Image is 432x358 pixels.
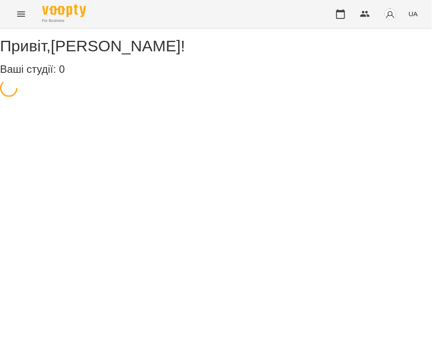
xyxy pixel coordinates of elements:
span: UA [409,9,418,18]
button: Menu [11,4,32,25]
button: UA [405,6,421,22]
img: avatar_s.png [384,8,396,20]
span: 0 [59,63,65,75]
span: For Business [42,18,86,24]
img: Voopty Logo [42,4,86,17]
